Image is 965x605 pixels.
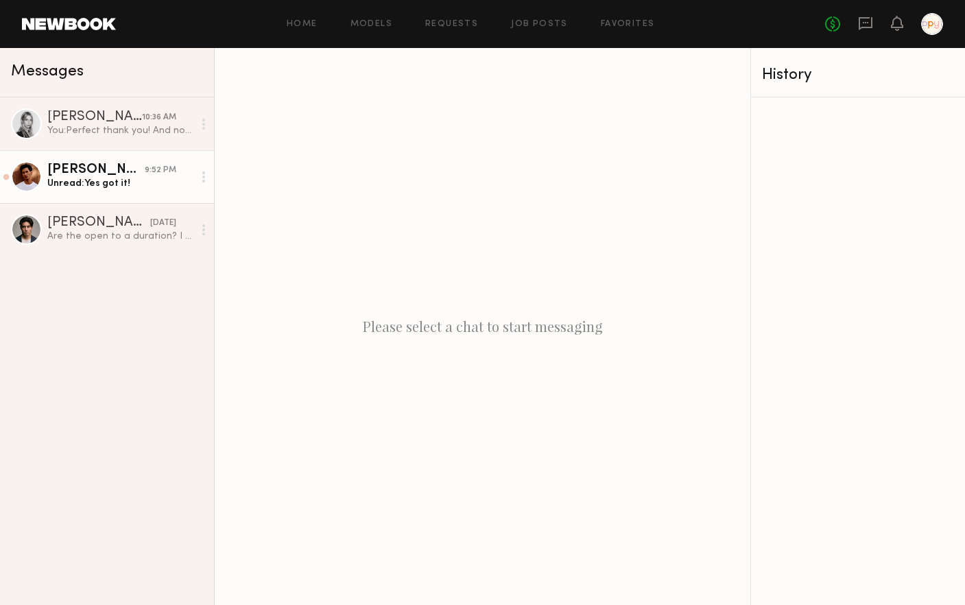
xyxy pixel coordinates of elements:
div: 9:52 PM [145,164,176,177]
div: 10:36 AM [142,111,176,124]
a: Job Posts [511,20,568,29]
div: [PERSON_NAME] [47,110,142,124]
div: Unread: Yes got it! [47,177,193,190]
a: Favorites [601,20,655,29]
span: Messages [11,64,84,80]
div: [PERSON_NAME] [47,163,145,177]
a: Home [287,20,318,29]
div: Are the open to a duration? I normally don’t do perpetuity [47,230,193,243]
div: History [762,67,954,83]
a: Models [350,20,392,29]
a: Requests [425,20,478,29]
div: Please select a chat to start messaging [215,48,750,605]
div: [PERSON_NAME] [47,216,150,230]
div: [DATE] [150,217,176,230]
div: You: Perfect thank you! And no worries, I grabbed a few clothing options for you this morning jus... [47,124,193,137]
